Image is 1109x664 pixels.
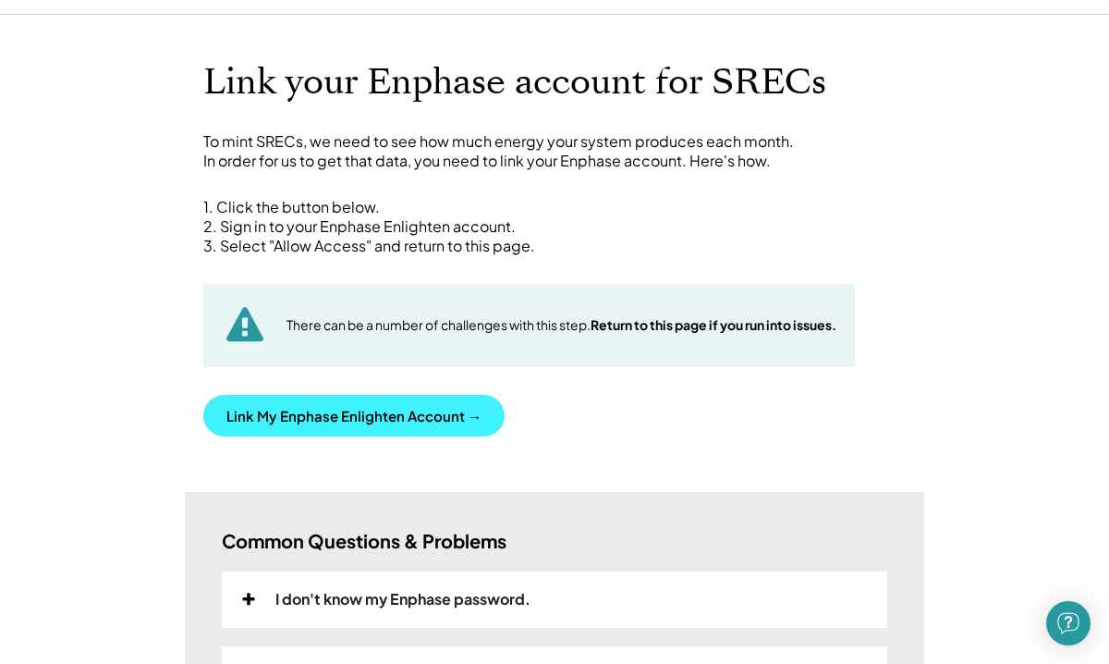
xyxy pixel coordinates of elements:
div: I don't know my Enphase password. [275,590,530,609]
div: 1. Click the button below. 2. Sign in to your Enphase Enlighten account. 3. Select "Allow Access"... [203,198,906,255]
div: To mint SRECs, we need to see how much energy your system produces each month. In order for us to... [203,132,906,171]
button: Link My Enphase Enlighten Account → [203,395,505,437]
strong: Return to this page if you run into issues. [591,316,836,333]
div: Open Intercom Messenger [1046,601,1091,646]
div: There can be a number of challenges with this step. [286,316,836,335]
h1: Link your Enphase account for SRECs [203,61,906,105]
h3: Common Questions & Problems [222,529,506,553]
